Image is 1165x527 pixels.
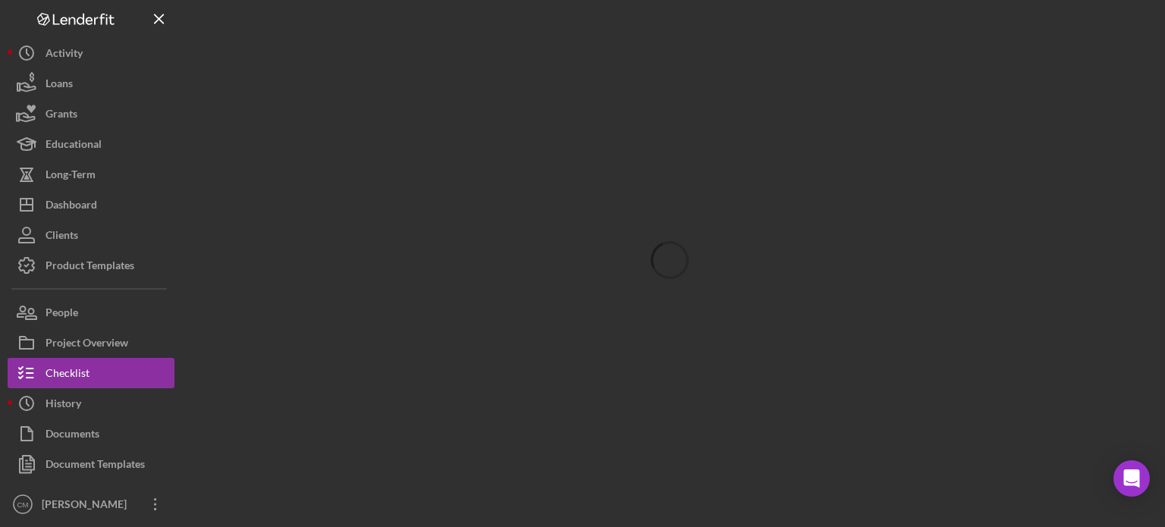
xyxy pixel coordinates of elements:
button: Educational [8,129,174,159]
div: Long-Term [46,159,96,193]
button: Dashboard [8,190,174,220]
div: History [46,388,81,422]
button: People [8,297,174,328]
div: [PERSON_NAME] [38,489,137,523]
button: Long-Term [8,159,174,190]
button: CM[PERSON_NAME] [8,489,174,519]
button: Activity [8,38,174,68]
div: Educational [46,129,102,163]
button: Project Overview [8,328,174,358]
button: Document Templates [8,449,174,479]
button: History [8,388,174,419]
div: Activity [46,38,83,72]
div: Document Templates [46,449,145,483]
button: Checklist [8,358,174,388]
div: Dashboard [46,190,97,224]
div: Checklist [46,358,89,392]
div: Clients [46,220,78,254]
div: Open Intercom Messenger [1113,460,1150,497]
div: Loans [46,68,73,102]
button: Loans [8,68,174,99]
div: Project Overview [46,328,128,362]
div: Grants [46,99,77,133]
div: Product Templates [46,250,134,284]
div: People [46,297,78,331]
text: CM [17,500,29,509]
button: Documents [8,419,174,449]
button: Grants [8,99,174,129]
button: Product Templates [8,250,174,281]
div: Documents [46,419,99,453]
button: Clients [8,220,174,250]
